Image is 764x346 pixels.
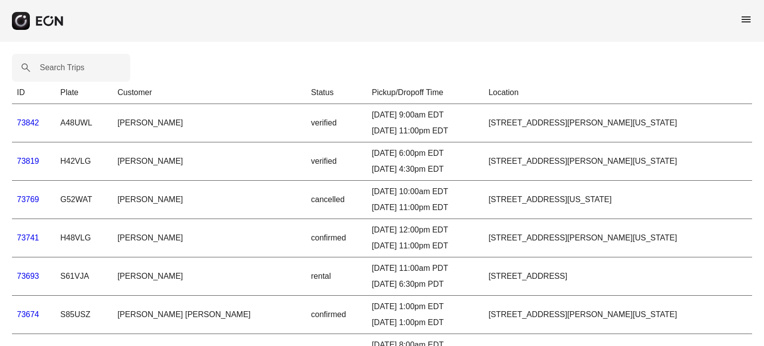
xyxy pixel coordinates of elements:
[112,219,306,257] td: [PERSON_NAME]
[306,104,367,142] td: verified
[55,104,112,142] td: A48UWL
[306,181,367,219] td: cancelled
[55,257,112,296] td: S61VJA
[12,82,55,104] th: ID
[112,82,306,104] th: Customer
[367,82,483,104] th: Pickup/Dropoff Time
[372,186,478,198] div: [DATE] 10:00am EDT
[17,195,39,204] a: 73769
[483,181,752,219] td: [STREET_ADDRESS][US_STATE]
[306,82,367,104] th: Status
[372,278,478,290] div: [DATE] 6:30pm PDT
[112,104,306,142] td: [PERSON_NAME]
[372,301,478,313] div: [DATE] 1:00pm EDT
[112,142,306,181] td: [PERSON_NAME]
[372,224,478,236] div: [DATE] 12:00pm EDT
[55,219,112,257] td: H48VLG
[372,109,478,121] div: [DATE] 9:00am EDT
[483,142,752,181] td: [STREET_ADDRESS][PERSON_NAME][US_STATE]
[483,82,752,104] th: Location
[17,272,39,280] a: 73693
[306,257,367,296] td: rental
[372,240,478,252] div: [DATE] 11:00pm EDT
[372,262,478,274] div: [DATE] 11:00am PDT
[372,202,478,214] div: [DATE] 11:00pm EDT
[483,219,752,257] td: [STREET_ADDRESS][PERSON_NAME][US_STATE]
[372,163,478,175] div: [DATE] 4:30pm EDT
[372,147,478,159] div: [DATE] 6:00pm EDT
[306,142,367,181] td: verified
[17,233,39,242] a: 73741
[483,104,752,142] td: [STREET_ADDRESS][PERSON_NAME][US_STATE]
[112,257,306,296] td: [PERSON_NAME]
[55,82,112,104] th: Plate
[306,219,367,257] td: confirmed
[306,296,367,334] td: confirmed
[372,317,478,329] div: [DATE] 1:00pm EDT
[55,181,112,219] td: G52WAT
[17,157,39,165] a: 73819
[40,62,85,74] label: Search Trips
[55,142,112,181] td: H42VLG
[740,13,752,25] span: menu
[17,118,39,127] a: 73842
[112,296,306,334] td: [PERSON_NAME] [PERSON_NAME]
[17,310,39,319] a: 73674
[483,257,752,296] td: [STREET_ADDRESS]
[483,296,752,334] td: [STREET_ADDRESS][PERSON_NAME][US_STATE]
[372,125,478,137] div: [DATE] 11:00pm EDT
[112,181,306,219] td: [PERSON_NAME]
[55,296,112,334] td: S85USZ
